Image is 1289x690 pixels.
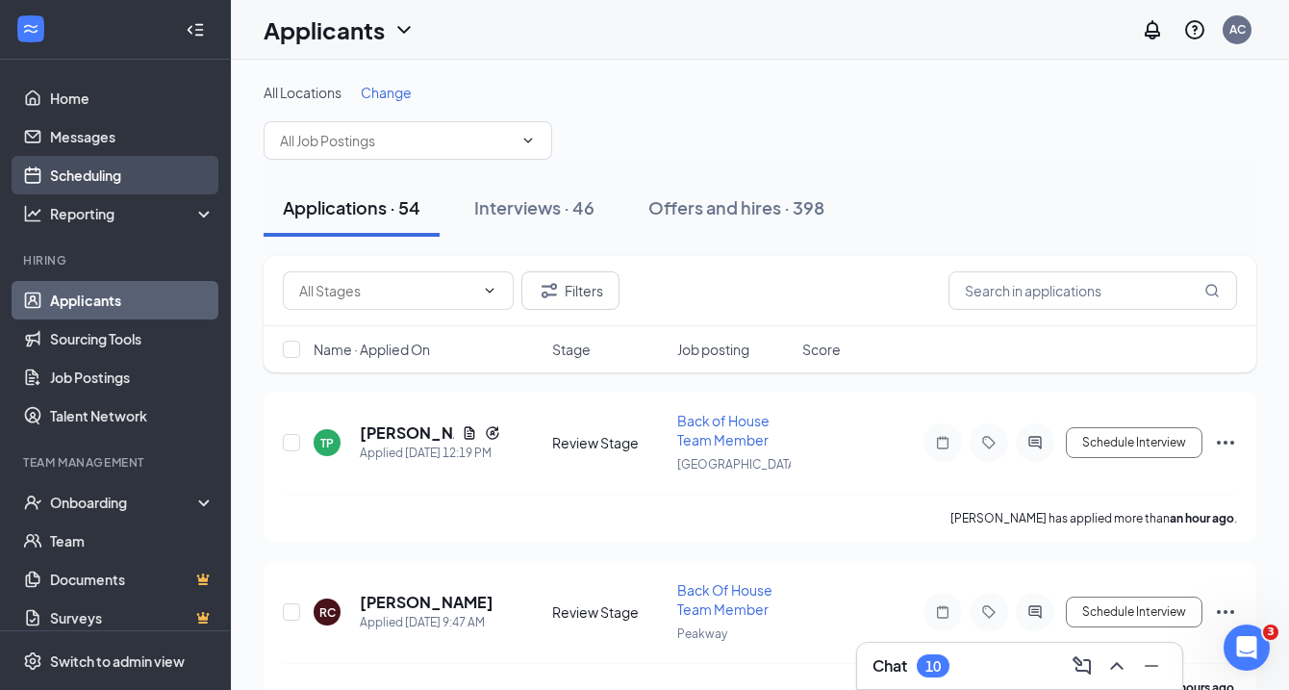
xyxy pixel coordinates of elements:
button: Filter Filters [521,271,619,310]
h1: Applicants [264,13,385,46]
svg: ChevronUp [1105,654,1128,677]
div: RC [319,604,336,621]
svg: MagnifyingGlass [1204,283,1220,298]
span: All Locations [264,84,341,101]
div: Offers and hires · 398 [648,195,824,219]
svg: Reapply [485,425,500,441]
span: Stage [552,340,591,359]
h5: [PERSON_NAME] [360,592,493,613]
div: Interviews · 46 [474,195,594,219]
button: Schedule Interview [1066,597,1202,627]
svg: Collapse [186,20,205,39]
p: [PERSON_NAME] has applied more than . [950,510,1237,526]
div: Hiring [23,252,211,268]
svg: Analysis [23,204,42,223]
a: Job Postings [50,358,215,396]
svg: Tag [977,435,1000,450]
button: ChevronUp [1101,651,1132,681]
div: Applied [DATE] 12:19 PM [360,444,500,463]
span: Peakway [677,626,727,641]
svg: ChevronDown [392,18,416,41]
svg: Document [462,425,477,441]
span: Change [361,84,412,101]
svg: Notifications [1141,18,1164,41]
h3: Chat [872,655,907,677]
div: Applied [DATE] 9:47 AM [360,613,493,632]
div: Applications · 54 [283,195,420,219]
div: Review Stage [552,433,666,452]
a: Scheduling [50,156,215,194]
b: an hour ago [1170,511,1234,525]
a: SurveysCrown [50,599,215,637]
svg: ActiveChat [1024,604,1047,620]
a: Messages [50,117,215,156]
a: Talent Network [50,396,215,435]
div: AC [1229,21,1246,38]
svg: Ellipses [1214,601,1237,624]
button: Minimize [1136,651,1167,681]
div: Review Stage [552,602,666,622]
a: Team [50,522,215,560]
svg: ActiveChat [1024,435,1047,450]
input: All Job Postings [280,130,513,151]
svg: Note [931,604,954,620]
svg: ComposeMessage [1071,654,1094,677]
svg: WorkstreamLogo [21,19,40,38]
svg: UserCheck [23,493,42,512]
div: 10 [925,658,941,675]
svg: Minimize [1140,654,1163,677]
input: All Stages [299,280,474,301]
div: Reporting [50,204,215,223]
div: Onboarding [50,493,198,512]
span: Score [802,340,841,359]
svg: Tag [977,604,1000,620]
svg: ChevronDown [520,133,536,148]
span: Name · Applied On [314,340,430,359]
input: Search in applications [948,271,1237,310]
div: TP [320,435,334,451]
h5: [PERSON_NAME] [360,422,454,444]
svg: Ellipses [1214,431,1237,454]
iframe: Intercom live chat [1224,625,1270,671]
span: [GEOGRAPHIC_DATA] [677,457,799,472]
span: Back of House Team Member [677,412,770,448]
svg: QuestionInfo [1183,18,1206,41]
button: Schedule Interview [1066,427,1202,458]
span: 3 [1263,625,1278,640]
svg: Settings [23,652,42,671]
a: Home [50,79,215,117]
a: Applicants [50,281,215,319]
a: Sourcing Tools [50,319,215,358]
div: Switch to admin view [50,652,185,671]
svg: ChevronDown [482,283,497,298]
svg: Filter [538,279,561,302]
span: Back Of House Team Member [677,581,772,618]
a: DocumentsCrown [50,560,215,599]
svg: Note [931,435,954,450]
button: ComposeMessage [1067,651,1098,681]
span: Job posting [677,340,749,359]
div: Team Management [23,454,211,471]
